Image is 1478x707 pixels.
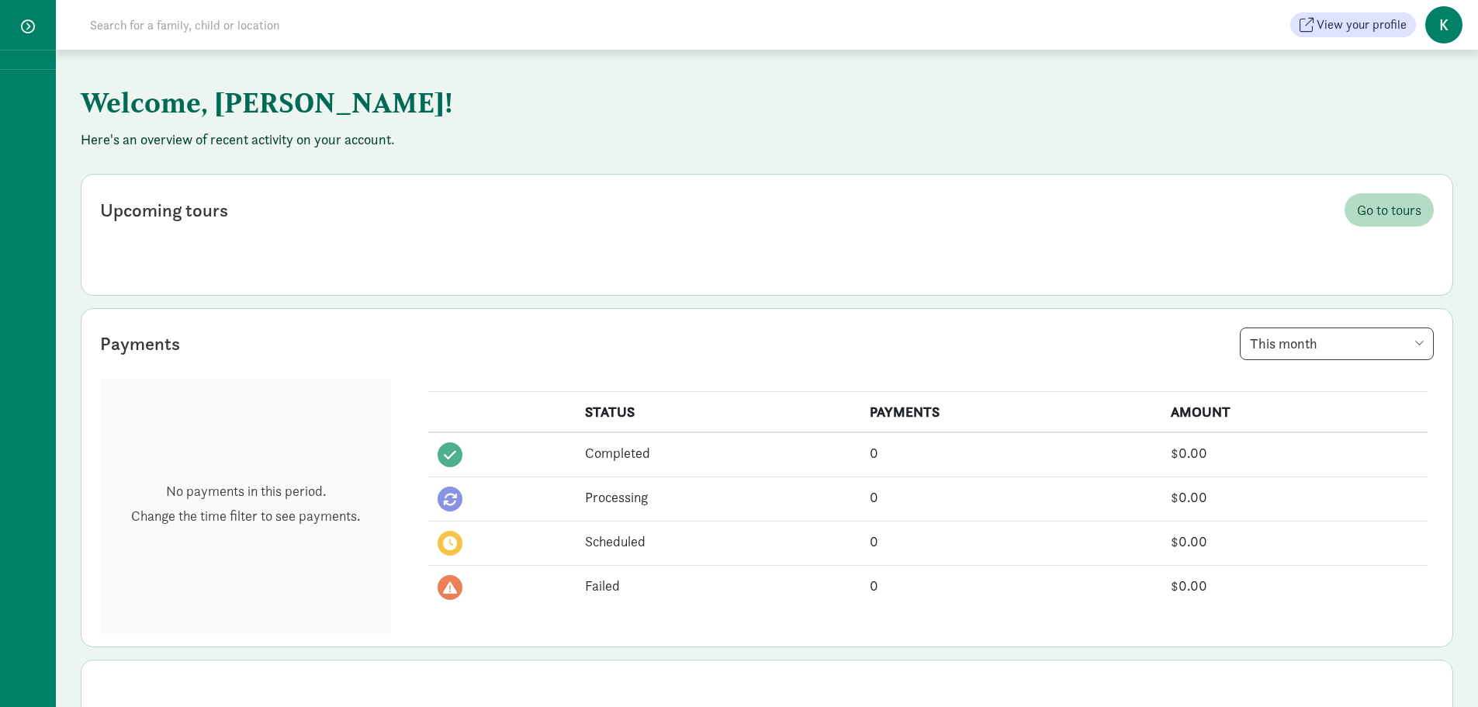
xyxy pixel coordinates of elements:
div: 0 [870,442,1151,463]
div: $0.00 [1171,575,1418,596]
p: Change the time filter to see payments. [131,507,360,525]
div: 0 [870,531,1151,552]
div: Scheduled [585,531,851,552]
div: $0.00 [1171,487,1418,508]
input: Search for a family, child or location [81,9,516,40]
a: Go to tours [1345,193,1434,227]
div: Processing [585,487,851,508]
th: STATUS [576,392,860,433]
div: Payments [100,330,180,358]
div: Failed [585,575,851,596]
th: PAYMENTS [860,392,1161,433]
div: $0.00 [1171,531,1418,552]
p: Here's an overview of recent activity on your account. [81,130,1453,149]
h1: Welcome, [PERSON_NAME]! [81,75,849,130]
div: Completed [585,442,851,463]
th: AMOUNT [1161,392,1428,433]
div: 0 [870,575,1151,596]
span: Go to tours [1357,199,1421,220]
span: K [1425,6,1462,43]
div: $0.00 [1171,442,1418,463]
button: View your profile [1290,12,1416,37]
p: No payments in this period. [131,482,360,501]
div: 0 [870,487,1151,508]
span: View your profile [1317,16,1407,34]
div: Upcoming tours [100,196,228,224]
